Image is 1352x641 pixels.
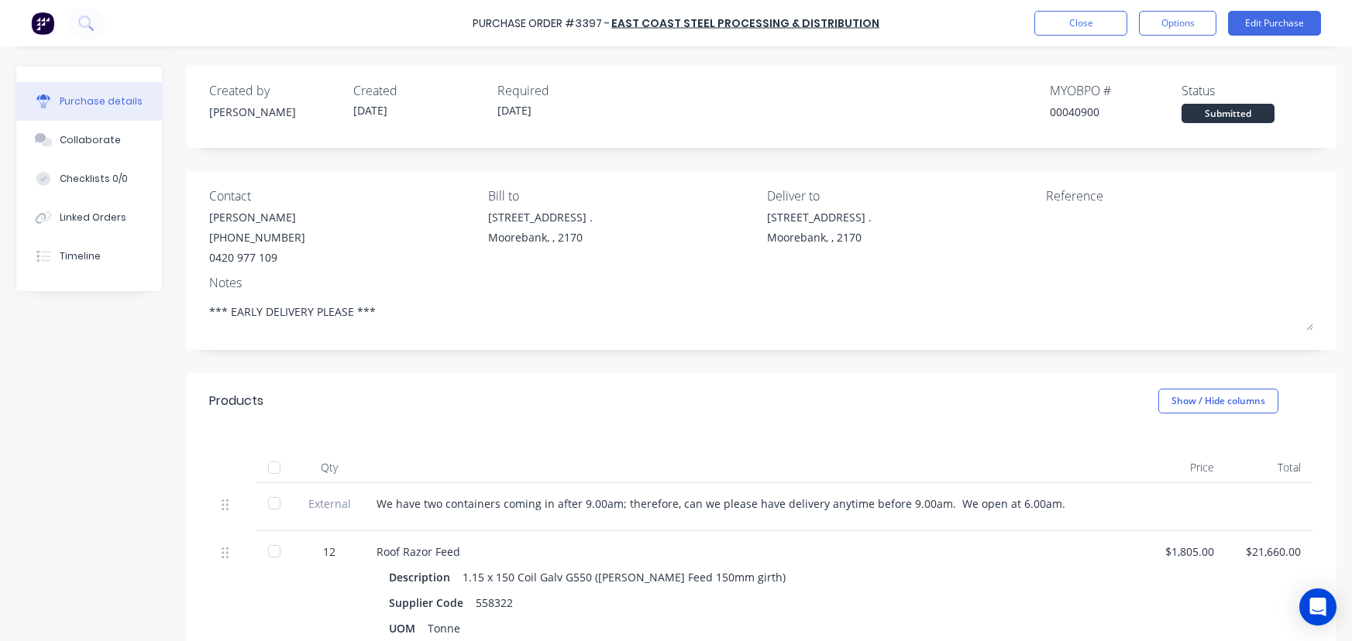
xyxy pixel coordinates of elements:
[1239,543,1302,560] div: $21,660.00
[377,495,1127,512] div: We have two containers coming in after 9.00am; therefore, can we please have delivery anytime bef...
[307,495,352,512] span: External
[294,452,364,483] div: Qty
[488,209,593,225] div: [STREET_ADDRESS] .
[209,273,1313,292] div: Notes
[60,94,143,108] div: Purchase details
[377,543,1127,560] div: Roof Razor Feed
[611,15,879,31] a: East Coast Steel Processing & Distribution
[60,133,121,147] div: Collaborate
[1299,588,1337,626] div: Open Intercom Messenger
[767,187,1034,205] div: Deliver to
[488,229,593,245] div: Moorebank, , 2170
[389,566,463,588] div: Description
[428,617,460,639] div: Tonne
[1046,187,1313,205] div: Reference
[16,159,162,198] button: Checklists 0/0
[60,211,126,225] div: Linked Orders
[1034,11,1127,36] button: Close
[209,104,341,120] div: [PERSON_NAME]
[1158,389,1278,413] button: Show / Hide columns
[60,172,128,186] div: Checklists 0/0
[1139,452,1226,483] div: Price
[497,81,629,100] div: Required
[209,249,305,266] div: 0420 977 109
[1050,81,1182,100] div: MYOB PO #
[1151,543,1214,560] div: $1,805.00
[1182,81,1313,100] div: Status
[1050,104,1182,120] div: 00040900
[463,566,786,588] div: 1.15 x 150 Coil Galv G550 ([PERSON_NAME] Feed 150mm girth)
[389,591,476,614] div: Supplier Code
[16,121,162,159] button: Collaborate
[209,392,263,410] div: Products
[476,591,513,614] div: 558322
[31,12,54,35] img: Factory
[60,249,101,263] div: Timeline
[16,237,162,276] button: Timeline
[1182,104,1275,123] div: Submitted
[1139,11,1216,36] button: Options
[209,229,305,245] div: [PHONE_NUMBER]
[16,82,162,121] button: Purchase details
[209,81,341,100] div: Created by
[209,209,305,225] div: [PERSON_NAME]
[389,617,428,639] div: UOM
[767,229,872,245] div: Moorebank, , 2170
[353,81,485,100] div: Created
[16,198,162,237] button: Linked Orders
[473,15,610,32] div: Purchase Order #3397 -
[307,543,352,560] div: 12
[767,209,872,225] div: [STREET_ADDRESS] .
[488,187,755,205] div: Bill to
[1226,452,1314,483] div: Total
[1228,11,1321,36] button: Edit Purchase
[209,187,476,205] div: Contact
